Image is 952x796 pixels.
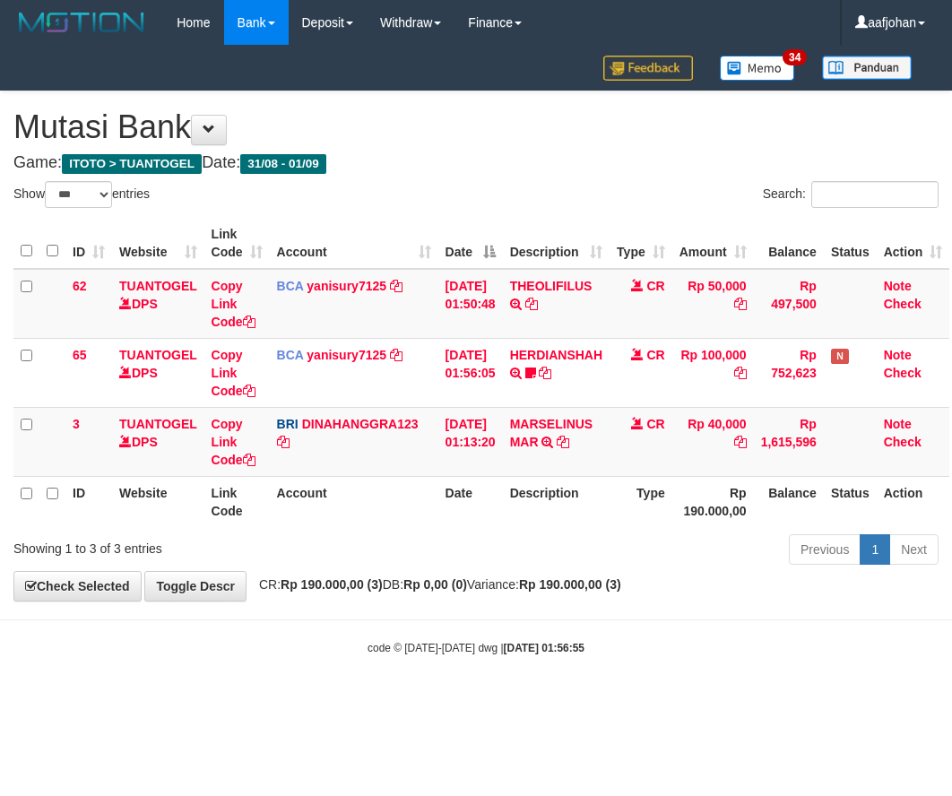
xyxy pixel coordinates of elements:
label: Show entries [13,181,150,208]
span: 62 [73,279,87,293]
th: Status [824,218,877,269]
a: Copy yanisury7125 to clipboard [390,279,402,293]
img: MOTION_logo.png [13,9,150,36]
strong: Rp 0,00 (0) [403,577,467,592]
h4: Game: Date: [13,154,939,172]
span: CR [647,348,665,362]
th: Link Code: activate to sort column ascending [204,218,270,269]
span: ITOTO > TUANTOGEL [62,154,202,174]
strong: Rp 190.000,00 (3) [281,577,383,592]
th: ID [65,476,112,527]
span: 65 [73,348,87,362]
select: Showentries [45,181,112,208]
a: TUANTOGEL [119,348,197,362]
th: Balance [754,476,824,527]
a: Toggle Descr [144,571,247,601]
div: Showing 1 to 3 of 3 entries [13,532,384,558]
a: Copy DINAHANGGRA123 to clipboard [277,435,290,449]
strong: [DATE] 01:56:55 [504,642,584,654]
th: Date: activate to sort column descending [438,218,503,269]
small: code © [DATE]-[DATE] dwg | [368,642,584,654]
td: Rp 1,615,596 [754,407,824,476]
label: Search: [763,181,939,208]
th: Type: activate to sort column ascending [610,218,672,269]
span: BRI [277,417,299,431]
th: Website [112,476,204,527]
a: Check [884,366,922,380]
td: Rp 497,500 [754,269,824,339]
td: [DATE] 01:13:20 [438,407,503,476]
th: Link Code [204,476,270,527]
span: 34 [783,49,807,65]
th: Amount: activate to sort column ascending [672,218,754,269]
th: Date [438,476,503,527]
a: Note [884,348,912,362]
a: Copy THEOLIFILUS to clipboard [525,297,538,311]
a: Previous [789,534,861,565]
a: yanisury7125 [307,279,386,293]
a: yanisury7125 [307,348,386,362]
a: Check [884,435,922,449]
span: 3 [73,417,80,431]
span: CR: DB: Variance: [250,577,621,592]
span: CR [647,279,665,293]
td: Rp 50,000 [672,269,754,339]
span: BCA [277,348,304,362]
a: 1 [860,534,890,565]
th: ID: activate to sort column ascending [65,218,112,269]
a: DINAHANGGRA123 [302,417,419,431]
td: Rp 40,000 [672,407,754,476]
td: [DATE] 01:50:48 [438,269,503,339]
th: Balance [754,218,824,269]
th: Status [824,476,877,527]
th: Type [610,476,672,527]
a: Note [884,279,912,293]
td: DPS [112,407,204,476]
th: Website: activate to sort column ascending [112,218,204,269]
a: Check Selected [13,571,142,601]
a: Copy MARSELINUS MAR to clipboard [557,435,569,449]
a: MARSELINUS MAR [510,417,593,449]
th: Rp 190.000,00 [672,476,754,527]
td: Rp 752,623 [754,338,824,407]
a: TUANTOGEL [119,279,197,293]
th: Action: activate to sort column ascending [877,218,950,269]
td: [DATE] 01:56:05 [438,338,503,407]
a: Check [884,297,922,311]
a: Copy Rp 50,000 to clipboard [734,297,747,311]
span: BCA [277,279,304,293]
td: DPS [112,269,204,339]
img: Feedback.jpg [603,56,693,81]
a: Copy yanisury7125 to clipboard [390,348,402,362]
a: HERDIANSHAH [510,348,602,362]
a: Copy HERDIANSHAH to clipboard [539,366,551,380]
a: TUANTOGEL [119,417,197,431]
h1: Mutasi Bank [13,109,939,145]
span: CR [647,417,665,431]
th: Action [877,476,950,527]
a: Copy Rp 100,000 to clipboard [734,366,747,380]
a: Copy Link Code [212,348,255,398]
a: Copy Rp 40,000 to clipboard [734,435,747,449]
a: Copy Link Code [212,417,255,467]
td: Rp 100,000 [672,338,754,407]
a: Copy Link Code [212,279,255,329]
img: Button%20Memo.svg [720,56,795,81]
th: Description [503,476,610,527]
a: THEOLIFILUS [510,279,593,293]
td: DPS [112,338,204,407]
strong: Rp 190.000,00 (3) [519,577,621,592]
th: Account: activate to sort column ascending [270,218,438,269]
th: Account [270,476,438,527]
span: Has Note [831,349,849,364]
a: 34 [706,45,809,91]
a: Note [884,417,912,431]
img: panduan.png [822,56,912,80]
a: Next [889,534,939,565]
th: Description: activate to sort column ascending [503,218,610,269]
span: 31/08 - 01/09 [240,154,326,174]
input: Search: [811,181,939,208]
